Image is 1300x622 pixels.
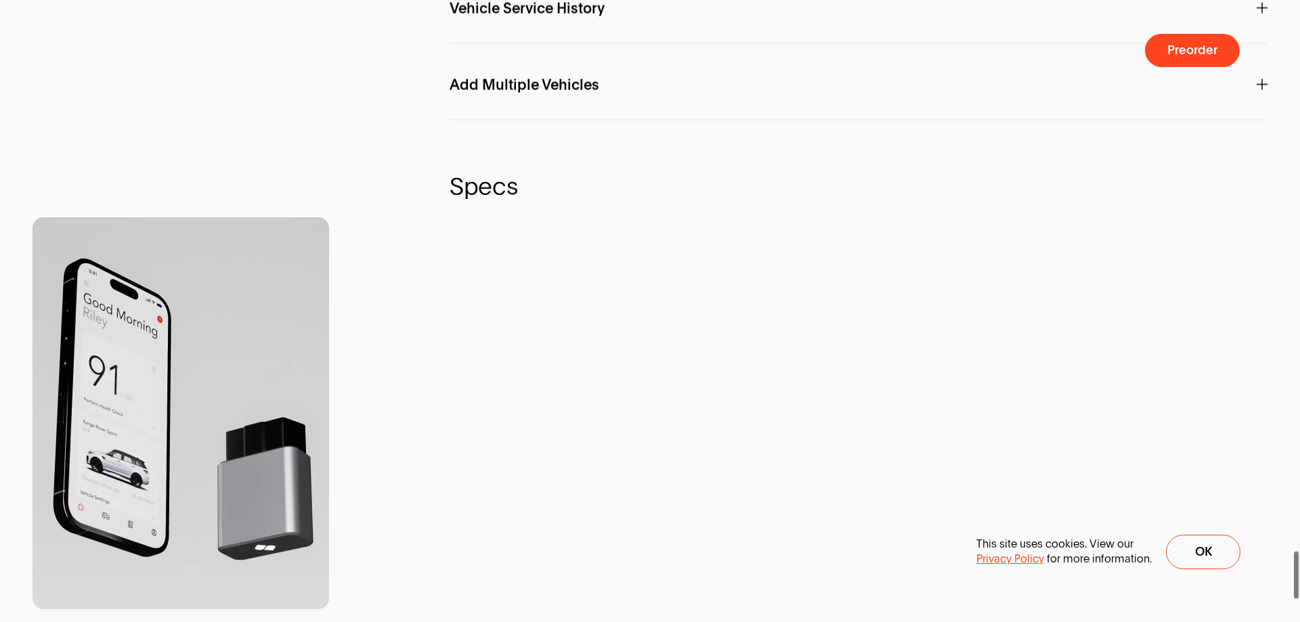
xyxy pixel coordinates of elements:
button: Preorder a SPARQ Diagnostics Device [1145,34,1240,67]
span: e [478,175,492,200]
span: Ok [1195,546,1212,558]
span: Add Multiple Vehicles [450,77,599,92]
a: Privacy Policy [976,552,1044,567]
button: Ok [1166,535,1240,569]
span: Specs [450,175,1267,200]
span: Serial Port [450,332,519,347]
span: Connection [450,422,529,437]
span: s [506,175,518,200]
span: Bluetooth 5.0 [450,448,1059,463]
span: On-Board Diagnostics 2 (OBD-II) [450,358,1059,373]
span: Updates [450,601,506,616]
span: Casing Material [450,512,558,527]
span: Preorder [1167,44,1217,57]
p: This site uses cookies. View our for more information. [976,537,1152,567]
span: Size [450,243,477,258]
span: S [450,175,464,200]
img: SPARQ app shown on mobile device next to diagnostics tool [32,217,329,609]
span: p [464,175,479,200]
span: c [492,175,506,200]
span: Space-Gray Unibody Aluminum [450,537,1059,552]
span: 2.4in x 1.8in x 0.8in [450,269,1059,284]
